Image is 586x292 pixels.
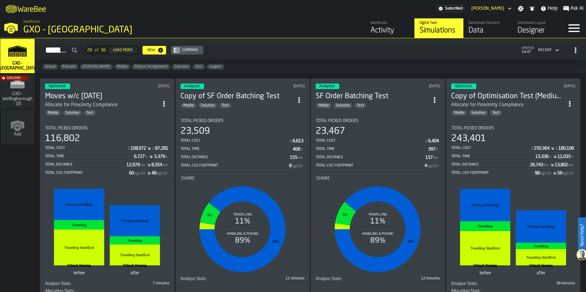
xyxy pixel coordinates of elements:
[571,155,573,159] span: h
[152,147,154,151] span: £
[181,276,207,281] span: Analyse Stats:
[451,111,467,115] span: Mobile
[479,271,491,275] text: before
[414,18,463,38] a: link-to-/wh/i/a3c616c1-32a4-47e6-8ca0-af4465b04030/simulations
[181,163,289,168] div: Total CO2 Footprint
[538,48,552,52] div: DropdownMenuValue-4
[451,126,576,131] div: Title
[181,103,196,108] span: Mobile
[433,156,438,160] span: km
[469,21,508,25] div: Warehouse Datasets
[451,281,576,289] div: stat-Analyse Stats:
[537,271,546,275] text: after
[292,164,303,168] span: kgCO2
[451,126,494,131] span: Total Picked Orders
[181,176,304,275] div: stat-Share
[184,84,199,88] span: Analysed
[316,176,439,181] div: Title
[120,84,169,88] div: Updated: 03/10/2025, 14:42:06 Created: 03/10/2025, 14:19:41
[469,5,513,12] div: DropdownMenuValue-Jade Webb
[45,126,169,131] div: Title
[181,118,305,123] div: Title
[548,5,558,12] span: Help
[132,65,170,69] span: PickLoc Assignment
[181,114,305,284] section: card-SimulationDashboardCard-analyzed
[451,163,530,167] div: Total Distance
[181,118,305,170] div: stat-Total Picked Orders
[425,139,428,144] span: £
[316,163,424,168] div: Total CO2 Footprint
[111,48,135,52] div: Load More
[316,276,342,281] span: Analyse Stats:
[333,103,352,108] span: Solution
[301,148,303,152] span: h
[445,6,462,11] span: Subscribed
[555,163,568,167] div: Stat Value
[316,155,425,159] div: Total Distance
[127,163,140,167] div: Stat Value
[145,155,147,159] span: h
[455,84,471,88] span: Optimised
[515,6,526,12] label: button-toggle-Settings
[562,18,586,38] label: button-toggle-Menu
[135,171,145,176] span: kgCO2
[518,26,557,36] div: Designer
[181,92,294,101] div: Copy of SF Order Batching Test
[198,103,217,108] span: Solution
[244,276,305,281] div: 11 minutes
[128,147,130,151] span: £
[87,48,92,53] span: 20
[45,281,169,289] div: stat-Analyse Stats:
[298,156,303,160] span: km
[371,26,409,36] div: Activity
[490,111,502,115] span: Test
[63,111,82,115] span: Solution
[60,65,78,69] span: Allocate
[84,111,96,115] span: Test
[45,101,118,109] div: Allocate for Proximity Compliance
[518,21,557,25] div: Warehouse Layout
[316,118,440,123] div: Title
[45,101,158,109] div: Allocate for Proximity Compliance
[451,133,486,144] div: 243,401
[424,163,427,168] div: Stat Value
[131,271,139,275] text: after
[556,147,558,151] span: £
[558,146,574,151] div: Stat Value
[451,146,531,150] div: Total Cost
[437,5,464,12] div: Menu Subscription
[101,48,106,53] span: 56
[171,46,203,54] button: button-Compare
[193,65,205,69] span: Test
[371,21,409,25] div: Warehouse
[469,26,508,36] div: Data
[94,48,98,53] span: of
[108,47,138,54] button: button-Load More
[180,48,201,52] div: Compare
[43,65,58,69] span: Actual
[512,18,561,38] a: link-to-/wh/i/a3c616c1-32a4-47e6-8ca0-af4465b04030/designer
[534,146,550,151] div: Stat Value
[451,101,565,109] div: Allocate for Proximity Compliance
[46,183,169,280] div: stat-
[425,155,433,160] div: Stat Value
[45,126,169,177] div: stat-Total Picked Orders
[316,276,440,284] div: stat-Analyse Stats:
[538,5,560,12] label: button-toggle-Help
[471,6,504,11] div: DropdownMenuValue-Jade Webb
[451,281,512,286] div: Title
[80,65,113,69] span: Jade
[163,163,168,167] span: km
[531,147,533,151] span: £
[290,155,297,160] div: Stat Value
[181,147,293,151] div: Total Time
[420,26,459,36] div: Simulations
[181,176,304,181] div: Title
[154,154,165,159] div: Stat Value
[1,110,34,145] a: link-to-/wh/new
[549,155,551,159] span: h
[181,176,195,181] span: Share
[451,92,565,101] h3: Copy of Optimisation Test (Medium - Slow)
